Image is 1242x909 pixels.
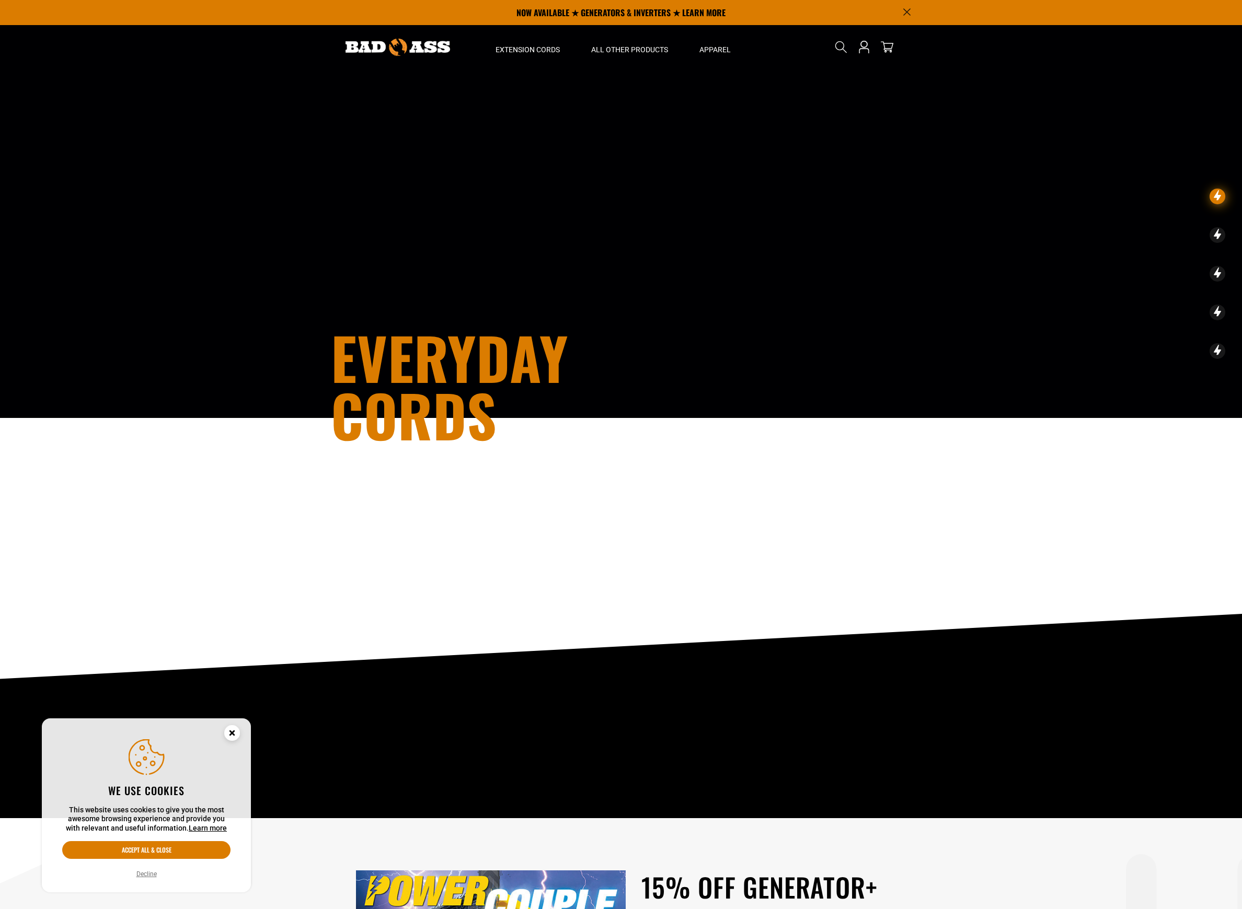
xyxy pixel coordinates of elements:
aside: Cookie Consent [42,718,251,893]
span: Extension Cords [496,45,560,54]
a: Shop Outdoor/Indoor [331,460,467,490]
button: Decline [133,869,160,879]
p: This website uses cookies to give you the most awesome browsing experience and provide you with r... [62,806,231,833]
summary: Search [833,39,849,55]
span: All Other Products [591,45,668,54]
h1: Everyday cords [331,329,679,444]
span: Apparel [699,45,731,54]
button: Accept all & close [62,841,231,859]
summary: All Other Products [576,25,684,69]
h2: We use cookies [62,784,231,797]
summary: Extension Cords [480,25,576,69]
summary: Apparel [684,25,746,69]
a: Learn more [189,824,227,832]
img: Bad Ass Extension Cords [346,39,450,56]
